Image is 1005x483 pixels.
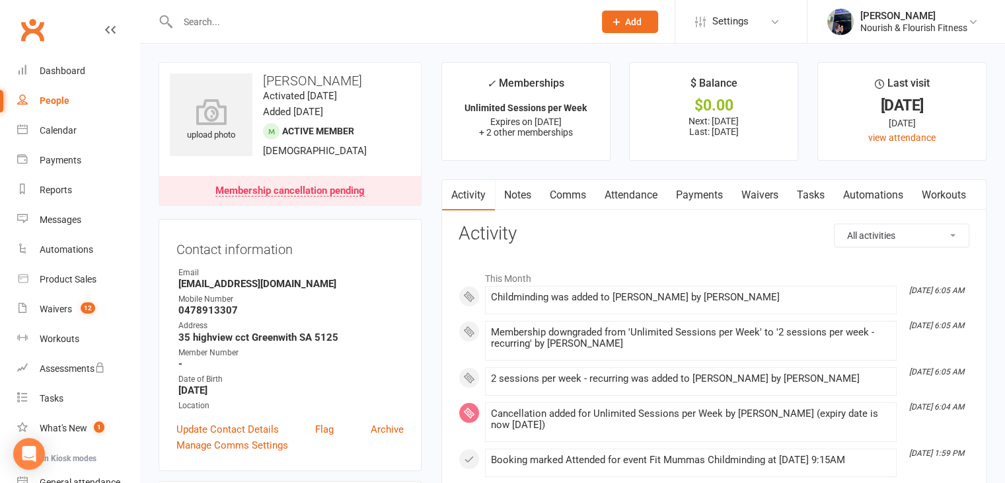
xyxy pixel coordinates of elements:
a: Messages [17,205,139,235]
div: Membership downgraded from 'Unlimited Sessions per Week' to '2 sessions per week - recurring' by ... [491,327,891,349]
time: Activated [DATE] [263,90,337,102]
div: Messages [40,214,81,225]
a: Automations [834,180,912,210]
div: Booking marked Attended for event Fit Mummas Childminding at [DATE] 9:15AM [491,455,891,466]
span: Settings [712,7,749,36]
div: Assessments [40,363,105,374]
i: [DATE] 6:04 AM [909,402,964,412]
div: [DATE] [830,99,974,112]
img: thumb_image1701402040.png [827,9,854,35]
a: Attendance [595,180,667,210]
a: Waivers [732,180,788,210]
a: What's New1 [17,414,139,443]
p: Next: [DATE] Last: [DATE] [642,116,786,137]
a: Tasks [17,384,139,414]
div: [PERSON_NAME] [860,10,967,22]
span: 1 [94,421,104,433]
a: Update Contact Details [176,421,279,437]
div: Last visit [875,75,930,99]
a: Workouts [17,324,139,354]
strong: - [178,358,404,370]
a: Payments [17,146,139,175]
div: Dashboard [40,66,85,76]
a: Calendar [17,116,139,146]
div: Membership cancellation pending [215,186,365,197]
a: Workouts [912,180,975,210]
div: Workouts [40,333,79,344]
div: Reports [40,185,72,195]
div: People [40,95,69,106]
span: 12 [81,302,95,314]
li: This Month [459,265,969,286]
div: Automations [40,244,93,255]
i: [DATE] 6:05 AM [909,367,964,376]
div: Payments [40,155,81,165]
a: Automations [17,235,139,265]
div: Memberships [487,75,564,99]
a: Product Sales [17,265,139,294]
a: Manage Comms Settings [176,437,288,453]
div: Email [178,267,404,279]
strong: [DATE] [178,384,404,396]
a: Comms [540,180,595,210]
i: ✓ [487,77,496,90]
a: Flag [315,421,334,437]
a: Assessments [17,354,139,384]
a: Tasks [788,180,834,210]
div: Location [178,400,404,412]
a: Activity [442,180,495,210]
input: Search... [174,13,585,31]
div: What's New [40,423,87,433]
div: Product Sales [40,274,96,285]
h3: Contact information [176,237,404,257]
a: Payments [667,180,732,210]
span: + 2 other memberships [479,127,573,138]
div: $0.00 [642,99,786,112]
a: People [17,86,139,116]
div: Cancellation added for Unlimited Sessions per Week by [PERSON_NAME] (expiry date is now [DATE]) [491,408,891,431]
a: Waivers 12 [17,294,139,324]
div: $ Balance [690,75,737,99]
span: Expires on [DATE] [490,116,562,127]
i: [DATE] 6:05 AM [909,321,964,330]
div: Tasks [40,393,63,404]
div: Open Intercom Messenger [13,438,45,470]
div: Waivers [40,304,72,314]
strong: 0478913307 [178,304,404,316]
h3: [PERSON_NAME] [170,73,410,88]
h3: Activity [459,224,969,244]
time: Added [DATE] [263,106,323,118]
div: upload photo [170,99,252,142]
div: Calendar [40,125,77,136]
button: Add [602,11,658,33]
a: Clubworx [16,13,49,46]
div: Nourish & Flourish Fitness [860,22,967,34]
i: [DATE] 1:59 PM [909,449,964,458]
div: Date of Birth [178,373,404,386]
div: Address [178,320,404,332]
a: Notes [495,180,540,210]
div: [DATE] [830,116,974,130]
a: view attendance [868,132,936,143]
strong: [EMAIL_ADDRESS][DOMAIN_NAME] [178,278,404,290]
strong: Unlimited Sessions per Week [465,103,587,113]
strong: 35 highview cct Greenwith SA 5125 [178,331,404,343]
div: 2 sessions per week - recurring was added to [PERSON_NAME] by [PERSON_NAME] [491,373,891,384]
span: Add [625,17,642,27]
div: Member Number [178,347,404,359]
a: Reports [17,175,139,205]
i: [DATE] 6:05 AM [909,286,964,295]
span: [DEMOGRAPHIC_DATA] [263,145,367,157]
div: Mobile Number [178,293,404,306]
div: Childminding was added to [PERSON_NAME] by [PERSON_NAME] [491,292,891,303]
a: Dashboard [17,56,139,86]
a: Archive [371,421,404,437]
span: Active member [282,126,354,136]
